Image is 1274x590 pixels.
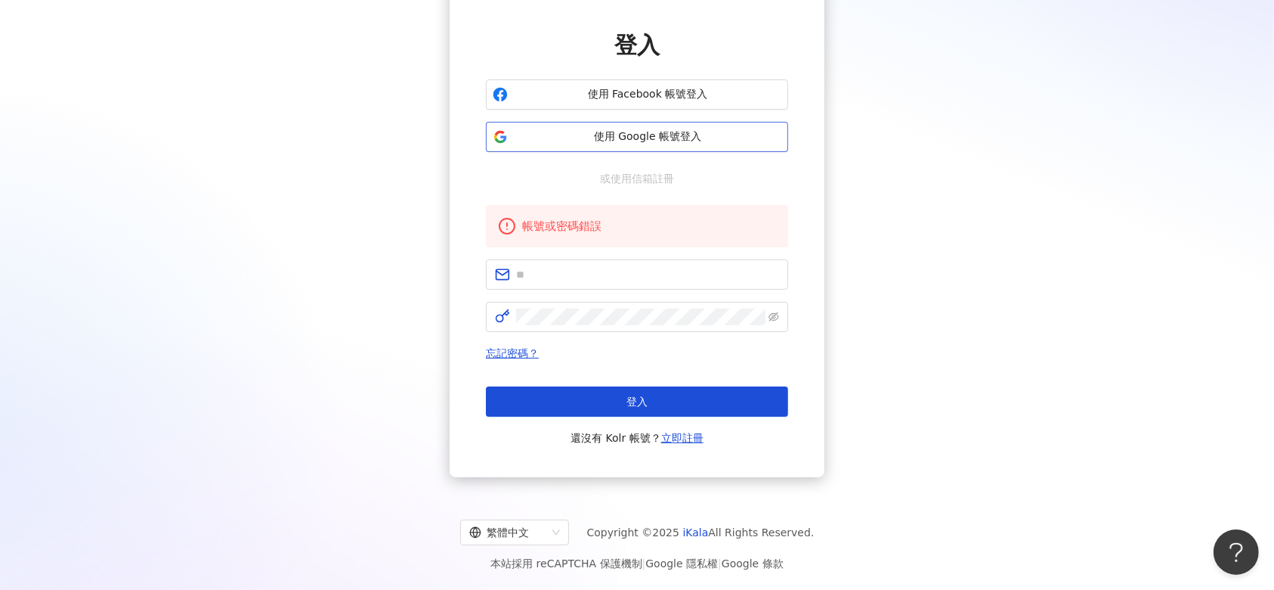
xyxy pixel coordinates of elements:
span: 使用 Facebook 帳號登入 [514,87,781,102]
a: iKala [683,526,709,539]
span: 登入 [626,396,648,408]
span: 還沒有 Kolr 帳號？ [571,429,703,447]
iframe: Help Scout Beacon - Open [1214,529,1259,575]
div: 帳號或密碼錯誤 [522,217,776,235]
button: 使用 Facebook 帳號登入 [486,79,788,110]
span: 登入 [614,32,660,58]
span: 使用 Google 帳號登入 [514,129,781,144]
div: 繁體中文 [469,520,546,545]
button: 登入 [486,387,788,417]
span: 或使用信箱註冊 [589,170,685,187]
span: | [642,557,646,570]
span: 本站採用 reCAPTCHA 保護機制 [490,554,783,573]
span: Copyright © 2025 All Rights Reserved. [587,523,815,542]
a: Google 隱私權 [645,557,718,570]
span: eye-invisible [768,312,779,322]
a: 立即註冊 [661,432,703,444]
button: 使用 Google 帳號登入 [486,122,788,152]
a: Google 條款 [722,557,784,570]
span: | [718,557,722,570]
a: 忘記密碼？ [486,347,539,359]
